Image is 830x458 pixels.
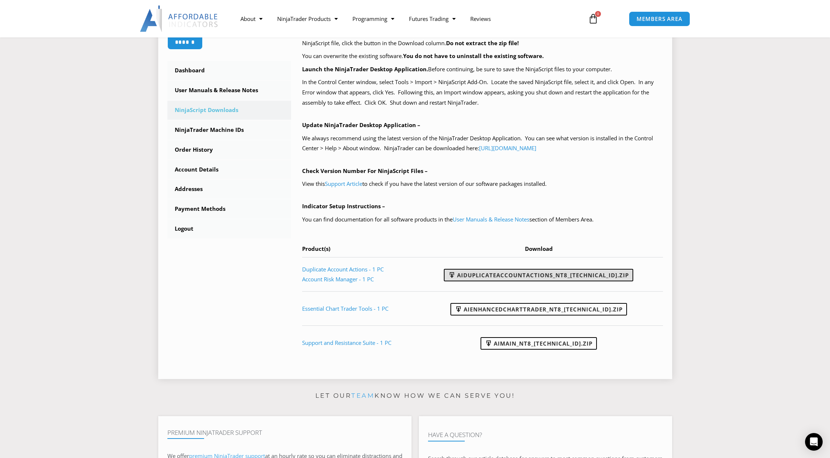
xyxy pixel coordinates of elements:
[463,10,498,27] a: Reviews
[428,431,663,439] h4: Have A Question?
[302,245,330,252] span: Product(s)
[302,275,374,283] a: Account Risk Manager - 1 PC
[302,121,420,129] b: Update NinjaTrader Desktop Application –
[167,61,291,80] a: Dashboard
[302,202,385,210] b: Indicator Setup Instructions –
[450,303,627,315] a: AIEnhancedChartTrader_NT8_[TECHNICAL_ID].zip
[302,339,391,346] a: Support and Resistance Suite - 1 PC
[167,81,291,100] a: User Manuals & Release Notes
[167,140,291,159] a: Order History
[158,390,672,402] p: Let our know how we can serve you!
[805,433,823,451] div: Open Intercom Messenger
[140,6,219,32] img: LogoAI | Affordable Indicators – NinjaTrader
[167,120,291,140] a: NinjaTrader Machine IDs
[446,39,519,47] b: Do not extract the zip file!
[453,216,529,223] a: User Manuals & Release Notes
[167,180,291,199] a: Addresses
[302,305,388,312] a: Essential Chart Trader Tools - 1 PC
[629,11,690,26] a: MEMBERS AREA
[481,337,597,350] a: AIMain_NT8_[TECHNICAL_ID].zip
[302,167,428,174] b: Check Version Number For NinjaScript Files –
[167,199,291,219] a: Payment Methods
[577,8,609,29] a: 0
[233,10,270,27] a: About
[167,61,291,238] nav: Account pages
[325,180,362,187] a: Support Article
[302,214,663,225] p: You can find documentation for all software products in the section of Members Area.
[403,52,544,59] b: You do not have to uninstall the existing software.
[302,77,663,108] p: In the Control Center window, select Tools > Import > NinjaScript Add-On. Locate the saved NinjaS...
[167,429,402,436] h4: Premium NinjaTrader Support
[479,144,536,152] a: [URL][DOMAIN_NAME]
[167,219,291,238] a: Logout
[637,16,682,22] span: MEMBERS AREA
[302,28,663,48] p: Your purchased products with available NinjaScript downloads are listed in the table below, at th...
[302,133,663,154] p: We always recommend using the latest version of the NinjaTrader Desktop Application. You can see ...
[302,266,384,273] a: Duplicate Account Actions - 1 PC
[595,11,601,17] span: 0
[167,101,291,120] a: NinjaScript Downloads
[270,10,345,27] a: NinjaTrader Products
[302,51,663,61] p: You can overwrite the existing software.
[167,160,291,179] a: Account Details
[302,179,663,189] p: View this to check if you have the latest version of our software packages installed.
[345,10,402,27] a: Programming
[402,10,463,27] a: Futures Trading
[302,64,663,75] p: Before continuing, be sure to save the NinjaScript files to your computer.
[351,392,374,399] a: team
[444,269,633,281] a: AIDuplicateAccountActions_NT8_[TECHNICAL_ID].zip
[302,65,428,73] b: Launch the NinjaTrader Desktop Application.
[233,10,580,27] nav: Menu
[525,245,553,252] span: Download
